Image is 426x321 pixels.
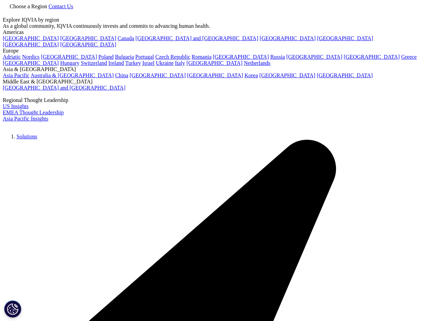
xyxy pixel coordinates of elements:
a: Switzerland [81,60,107,66]
div: Middle East & [GEOGRAPHIC_DATA] [3,79,423,85]
a: [GEOGRAPHIC_DATA] [130,72,186,78]
a: [GEOGRAPHIC_DATA] [60,35,116,41]
a: Czech Republic [155,54,190,60]
a: China [115,72,128,78]
a: Solutions [16,134,37,139]
a: [GEOGRAPHIC_DATA] [286,54,342,60]
a: [GEOGRAPHIC_DATA] [3,35,59,41]
a: [GEOGRAPHIC_DATA] and [GEOGRAPHIC_DATA] [135,35,258,41]
a: Contact Us [48,3,73,9]
button: Cookies Settings [4,300,21,318]
a: [GEOGRAPHIC_DATA] [259,72,315,78]
a: [GEOGRAPHIC_DATA] [60,42,116,47]
a: Greece [401,54,417,60]
a: Asia Pacific Insights [3,116,48,122]
a: Adriatic [3,54,21,60]
a: Netherlands [244,60,270,66]
a: Italy [175,60,185,66]
a: [GEOGRAPHIC_DATA] and [GEOGRAPHIC_DATA] [3,85,125,91]
a: [GEOGRAPHIC_DATA] [41,54,97,60]
a: US Insights [3,103,29,109]
a: Canada [117,35,134,41]
a: Korea [245,72,258,78]
a: Nordics [22,54,40,60]
a: [GEOGRAPHIC_DATA] [3,42,59,47]
a: Russia [270,54,285,60]
a: EMEA Thought Leadership [3,110,64,115]
a: Hungary [60,60,79,66]
a: Portugal [135,54,154,60]
div: Americas [3,29,423,35]
a: Asia Pacific [3,72,30,78]
a: Poland [98,54,113,60]
div: Europe [3,48,423,54]
a: Ukraine [156,60,174,66]
a: [GEOGRAPHIC_DATA] [260,35,316,41]
a: [GEOGRAPHIC_DATA] [187,72,243,78]
a: Bulgaria [115,54,134,60]
a: [GEOGRAPHIC_DATA] [344,54,400,60]
a: [GEOGRAPHIC_DATA] [3,60,59,66]
a: Turkey [125,60,141,66]
div: As a global community, IQVIA continuously invests and commits to advancing human health. [3,23,423,29]
a: Romania [192,54,212,60]
div: Regional Thought Leadership [3,97,423,103]
a: Ireland [109,60,124,66]
a: Israel [142,60,155,66]
a: Australia & [GEOGRAPHIC_DATA] [31,72,114,78]
a: [GEOGRAPHIC_DATA] [213,54,269,60]
a: [GEOGRAPHIC_DATA] [317,72,373,78]
div: Explore IQVIA by region [3,17,423,23]
div: Asia & [GEOGRAPHIC_DATA] [3,66,423,72]
span: Choose a Region [10,3,47,9]
a: [GEOGRAPHIC_DATA] [317,35,373,41]
a: [GEOGRAPHIC_DATA] [187,60,243,66]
